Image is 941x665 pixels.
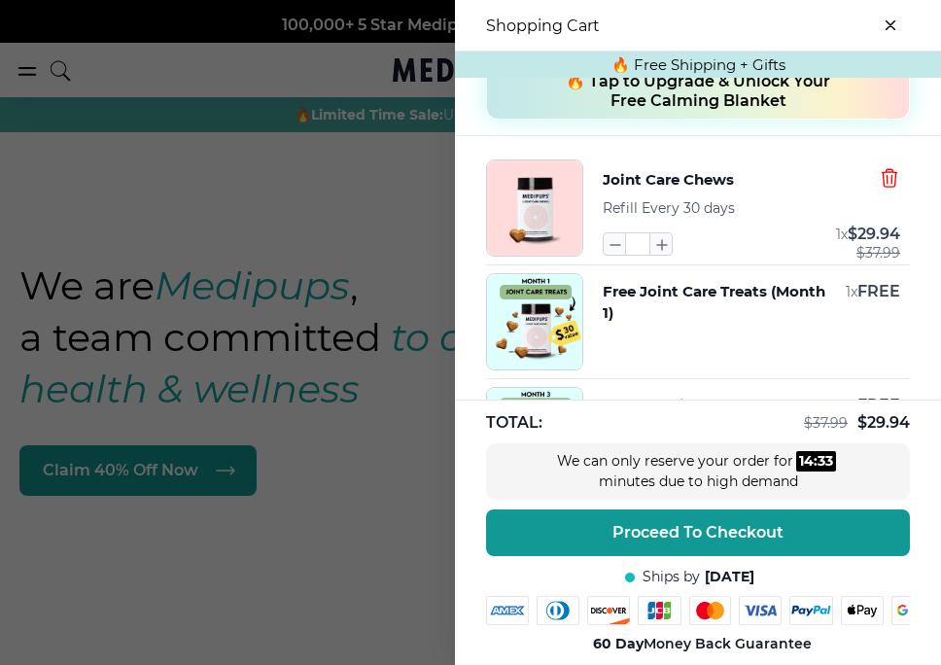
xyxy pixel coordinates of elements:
[857,413,910,432] span: $ 29.94
[587,596,630,625] img: discover
[487,274,582,369] img: Free Joint Care Treats (Month 1)
[856,245,900,261] span: $ 37.99
[857,396,900,414] span: FREE
[705,568,754,586] span: [DATE]
[603,281,836,324] button: Free Joint Care Treats (Month 1)
[857,282,900,300] span: FREE
[486,63,910,120] button: 🔥 Tap to Upgrade & Unlock Your Free Calming Blanket
[486,596,529,625] img: amex
[593,635,812,653] span: Money Back Guarantee
[848,225,900,243] span: $ 29.94
[796,451,836,472] div: :
[846,397,857,414] span: 1 x
[818,451,833,472] div: 33
[841,596,884,625] img: apple
[552,451,844,492] div: We can only reserve your order for minutes due to high demand
[603,167,734,192] button: Joint Care Chews
[486,509,910,556] button: Proceed To Checkout
[603,199,735,217] span: Refill Every 30 days
[643,568,700,586] span: Ships by
[486,412,542,434] span: TOTAL:
[689,596,732,625] img: mastercard
[871,6,910,45] button: close-cart
[799,451,814,472] div: 14
[537,596,579,625] img: diners-club
[603,395,836,437] button: Free Calming Dog Bed (Month 3)
[789,596,833,625] img: paypal
[487,160,582,256] img: Joint Care Chews
[638,596,681,625] img: jcb
[486,17,600,35] h3: Shopping Cart
[846,283,857,300] span: 1 x
[566,72,830,111] span: 🔥 Tap to Upgrade & Unlock Your Free Calming Blanket
[836,226,848,243] span: 1 x
[487,388,582,483] img: Free Calming Dog Bed (Month 3)
[593,635,644,652] strong: 60 Day
[612,523,784,542] span: Proceed To Checkout
[804,414,848,432] span: $ 37.99
[611,55,785,74] span: 🔥 Free Shipping + Gifts
[739,596,782,625] img: visa
[891,596,935,625] img: google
